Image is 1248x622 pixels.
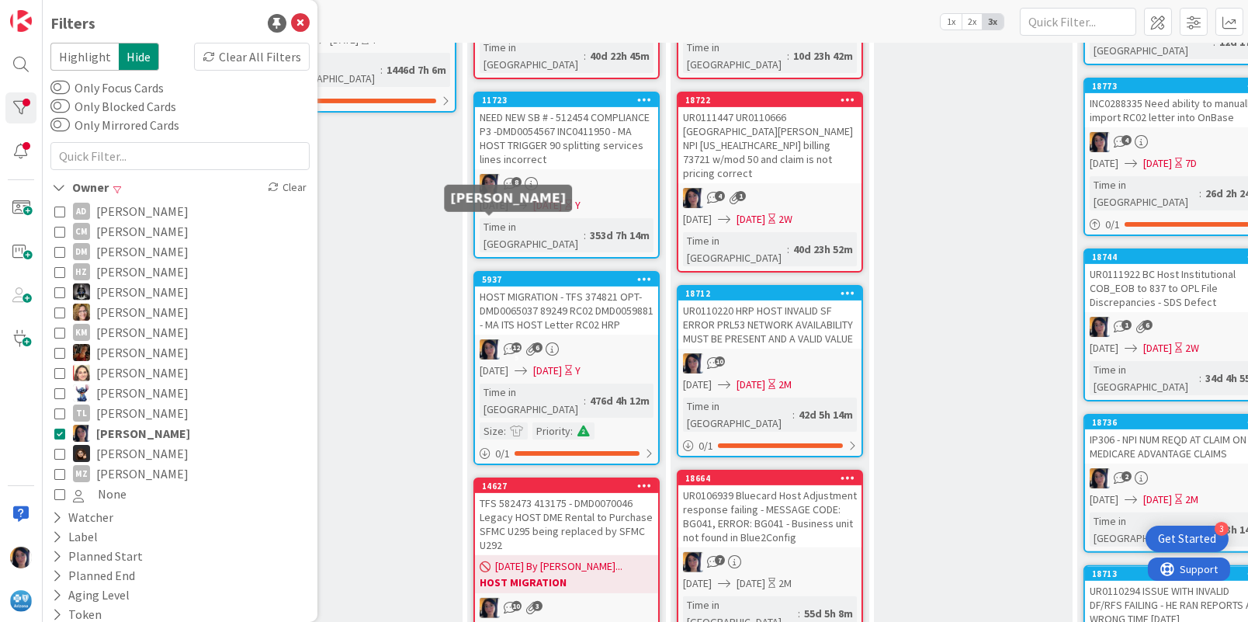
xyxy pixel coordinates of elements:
div: Time in [GEOGRAPHIC_DATA] [276,53,380,87]
div: UR0106939 Bluecard Host Adjustment response failing - MESSAGE CODE: BG041, ERROR: BG041 - Busines... [678,485,861,547]
span: 8 [511,177,522,187]
div: UR0111447 UR0110666 [GEOGRAPHIC_DATA][PERSON_NAME] NPI [US_HEALTHCARE_NPI] billing 73721 w/mod 50... [678,107,861,183]
span: [PERSON_NAME] [96,302,189,322]
div: 18722 [678,93,861,107]
span: [DATE] [737,377,765,393]
button: DM [PERSON_NAME] [54,242,306,262]
h5: [PERSON_NAME] [450,191,566,206]
button: HZ [PERSON_NAME] [54,262,306,282]
div: TC [475,174,658,194]
img: TC [73,425,90,442]
span: Highlight [50,43,119,71]
div: TC [475,339,658,360]
div: 2M [778,377,792,393]
span: 125 [511,342,522,353]
div: 2M [778,575,792,592]
span: 0 / 1 [699,438,713,454]
span: [DATE] [1143,492,1172,508]
span: [DATE] [683,211,712,228]
span: : [584,47,586,64]
div: NEED NEW SB # - 512454 COMPLIANCE P3 -DMD0054567 INC0411950 - MA HOST TRIGGER 90 splitting servic... [475,107,658,169]
button: Only Focus Cards [50,80,70,96]
button: AD [PERSON_NAME] [54,201,306,221]
span: [PERSON_NAME] [96,282,189,302]
div: Time in [GEOGRAPHIC_DATA] [683,398,792,432]
span: Support [33,2,71,21]
span: 1x [941,14,962,30]
span: 1 [736,191,746,201]
div: Planned End [50,566,137,586]
div: Y [575,363,581,379]
span: 7 [715,555,725,565]
img: TC [1090,132,1110,152]
div: DM [73,243,90,260]
div: mz [73,465,90,482]
div: TC [678,552,861,572]
label: Only Mirrored Cards [50,116,179,134]
div: 0/1 [272,92,455,111]
span: : [787,241,789,258]
img: Visit kanbanzone.com [10,10,32,32]
div: 3 [1215,522,1229,536]
span: [PERSON_NAME] [96,322,189,342]
div: 55d 5h 8m [800,605,857,622]
div: 476d 4h 12m [586,392,653,409]
input: Quick Filter... [1020,8,1136,36]
span: : [584,227,586,244]
button: LT [PERSON_NAME] [54,363,306,383]
span: : [787,47,789,64]
div: Time in [GEOGRAPHIC_DATA] [1090,176,1199,210]
a: 5937HOST MIGRATION - TFS 374821 OPT-DMD0065037 89249 RC02 DMD0059881 - MA ITS HOST Letter RC02 HR... [473,271,660,465]
img: avatar [10,590,32,612]
span: [DATE] [1143,155,1172,172]
span: [PERSON_NAME] [96,221,189,242]
div: Time in [GEOGRAPHIC_DATA] [480,218,584,252]
img: TC [10,547,32,568]
div: 2M [1185,492,1198,508]
div: Get Started [1158,531,1216,547]
span: 1 [1121,320,1132,330]
div: 11723 [482,95,658,106]
div: 18722UR0111447 UR0110666 [GEOGRAPHIC_DATA][PERSON_NAME] NPI [US_HEALTHCARE_NPI] billing 73721 w/m... [678,93,861,183]
div: TC [475,598,658,618]
div: 14627TFS 582473 413175 - DMD0070046 Legacy HOST DME Rental to Purchase SFMC U295 being replaced b... [475,479,658,555]
div: 18664 [685,473,861,484]
button: TL [PERSON_NAME] [54,403,306,423]
span: [DATE] [1090,492,1118,508]
div: Y [575,197,581,214]
span: 10 [715,356,725,367]
div: TL [73,405,90,422]
div: Priority [532,422,570,440]
img: LT [73,344,90,361]
span: 3 [532,601,543,611]
button: mz [PERSON_NAME] [54,464,306,484]
div: TC [678,188,861,208]
a: 18722UR0111447 UR0110666 [GEOGRAPHIC_DATA][PERSON_NAME] NPI [US_HEALTHCARE_NPI] billing 73721 w/m... [677,92,863,273]
span: [DATE] [683,377,712,393]
span: 2 [1121,471,1132,481]
img: TC [683,188,703,208]
img: TC [1090,468,1110,488]
img: TC [480,598,500,618]
div: 7D [1185,155,1197,172]
div: 2W [1185,340,1199,356]
div: UR0110220 HRP HOST INVALID SF ERROR PRL53 NETWORK AVAILABILITY MUST BE PRESENT AND A VALID VALUE [678,301,861,349]
div: 18664UR0106939 Bluecard Host Adjustment response failing - MESSAGE CODE: BG041, ERROR: BG041 - Bu... [678,471,861,547]
div: 42d 5h 14m [795,406,857,423]
button: Only Blocked Cards [50,99,70,114]
div: Size [480,422,504,440]
div: 1446d 7h 6m [383,61,450,78]
div: 11723NEED NEW SB # - 512454 COMPLIANCE P3 -DMD0054567 INC0411950 - MA HOST TRIGGER 90 splitting s... [475,93,658,169]
button: TC [PERSON_NAME] [54,423,306,443]
span: [DATE] By [PERSON_NAME]... [495,558,622,575]
div: Time in [GEOGRAPHIC_DATA] [480,384,584,418]
span: 6 [1142,320,1153,330]
span: : [570,422,573,440]
span: [PERSON_NAME] [96,464,189,484]
div: Filters [50,12,95,35]
div: Watcher [50,508,115,527]
button: KG [PERSON_NAME] [54,282,306,302]
div: 353d 7h 14m [586,227,653,244]
div: CM [73,223,90,240]
div: Aging Level [50,586,131,605]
